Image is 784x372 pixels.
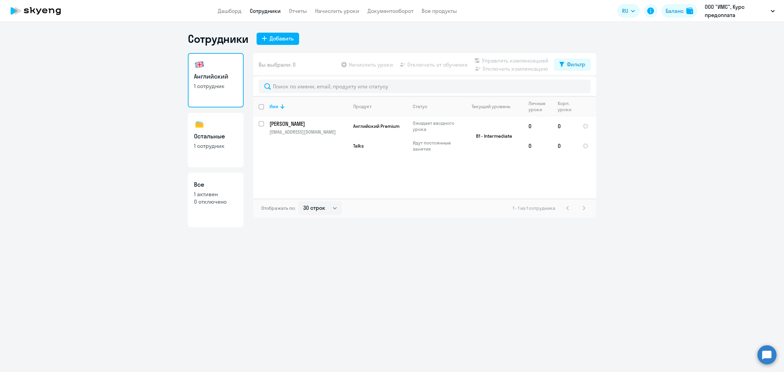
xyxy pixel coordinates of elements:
[617,4,640,18] button: RU
[567,60,585,68] div: Фильтр
[269,129,347,135] p: [EMAIL_ADDRESS][DOMAIN_NAME]
[194,82,238,90] p: 1 сотрудник
[218,7,242,14] a: Дашборд
[194,190,238,198] p: 1 активен
[259,61,296,69] span: Вы выбрали: 0
[413,103,427,109] div: Статус
[552,116,577,136] td: 0
[353,103,372,109] div: Продукт
[465,103,523,109] div: Текущий уровень
[554,58,591,71] button: Фильтр
[472,103,510,109] div: Текущий уровень
[269,120,346,128] p: [PERSON_NAME]
[528,100,552,113] div: Личные уроки
[269,120,347,128] a: [PERSON_NAME]
[523,136,552,156] td: 0
[353,143,364,149] span: Talks
[188,113,244,167] a: Остальные1 сотрудник
[315,7,359,14] a: Начислить уроки
[666,7,684,15] div: Баланс
[188,53,244,107] a: Английский1 сотрудник
[194,198,238,205] p: 0 отключено
[188,32,248,46] h1: Сотрудники
[661,4,697,18] button: Балансbalance
[367,7,413,14] a: Документооборот
[353,123,399,129] span: Английский Premium
[194,142,238,150] p: 1 сотрудник
[622,7,628,15] span: RU
[701,3,778,19] button: ООО "ИМС", Курс предоплата
[250,7,281,14] a: Сотрудники
[257,33,299,45] button: Добавить
[269,34,294,43] div: Добавить
[705,3,768,19] p: ООО "ИМС", Курс предоплата
[686,7,693,14] img: balance
[269,103,347,109] div: Имя
[261,205,296,211] span: Отображать по:
[413,140,459,152] p: Идут постоянные занятия
[460,116,523,156] td: B1 - Intermediate
[194,72,238,81] h3: Английский
[194,132,238,141] h3: Остальные
[194,59,205,70] img: english
[552,136,577,156] td: 0
[194,180,238,189] h3: Все
[289,7,307,14] a: Отчеты
[269,103,278,109] div: Имя
[558,100,577,113] div: Корп. уроки
[523,116,552,136] td: 0
[422,7,457,14] a: Все продукты
[413,120,459,132] p: Ожидает вводного урока
[513,205,555,211] span: 1 - 1 из 1 сотрудника
[259,80,591,93] input: Поиск по имени, email, продукту или статусу
[188,173,244,227] a: Все1 активен0 отключено
[194,119,205,130] img: others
